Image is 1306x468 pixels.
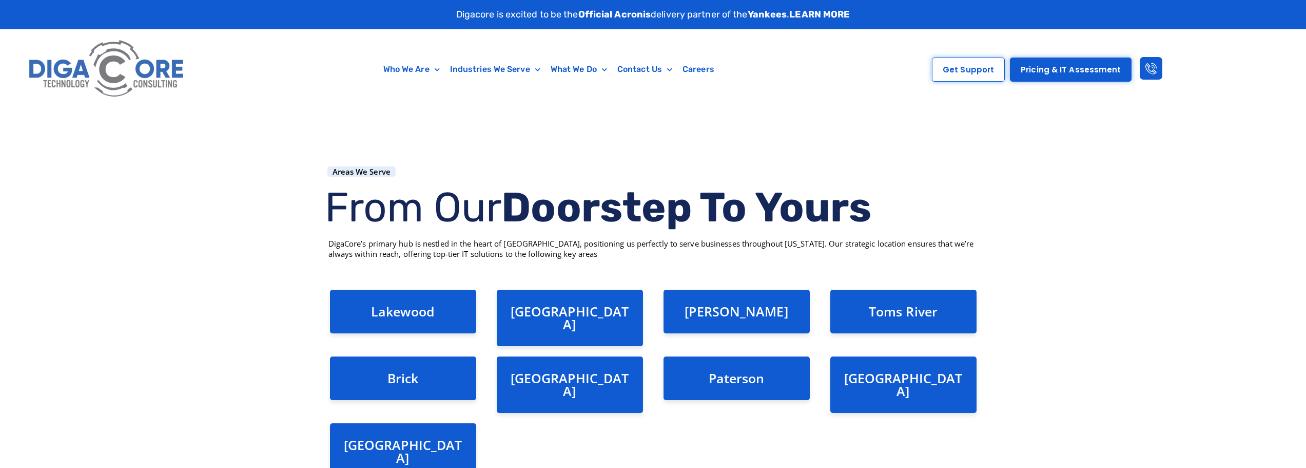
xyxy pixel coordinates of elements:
a: Get Support [932,58,1005,82]
a: [GEOGRAPHIC_DATA] [344,436,462,466]
b: Doorstep To Yours [501,183,871,232]
a: What We Do [545,58,612,81]
a: Toms River [869,303,938,320]
a: Who We Are [378,58,445,81]
span: Get Support [943,66,994,73]
p: Digacore is excited to be the delivery partner of the . [456,8,850,22]
a: [GEOGRAPHIC_DATA] [511,369,629,400]
h2: From Our [325,187,982,228]
img: Digacore logo 1 [25,34,189,104]
a: Industries We Serve [445,58,545,81]
a: [GEOGRAPHIC_DATA] [844,369,963,400]
strong: Official Acronis [578,9,651,20]
a: Contact Us [612,58,677,81]
a: Paterson [709,369,765,387]
a: Careers [677,58,719,81]
a: [PERSON_NAME] [685,303,788,320]
a: Lakewood [371,303,435,320]
strong: Yankees [748,9,787,20]
a: Pricing & IT Assessment [1010,58,1132,82]
a: Brick [387,369,419,387]
a: [GEOGRAPHIC_DATA] [511,303,629,333]
nav: Menu [251,58,846,81]
div: DigaCore’s primary hub is nestled in the heart of [GEOGRAPHIC_DATA], positioning us perfectly to ... [325,238,982,285]
a: LEARN MORE [789,9,850,20]
span: Pricing & IT Assessment [1021,66,1121,73]
h1: Areas We Serve [333,166,391,177]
